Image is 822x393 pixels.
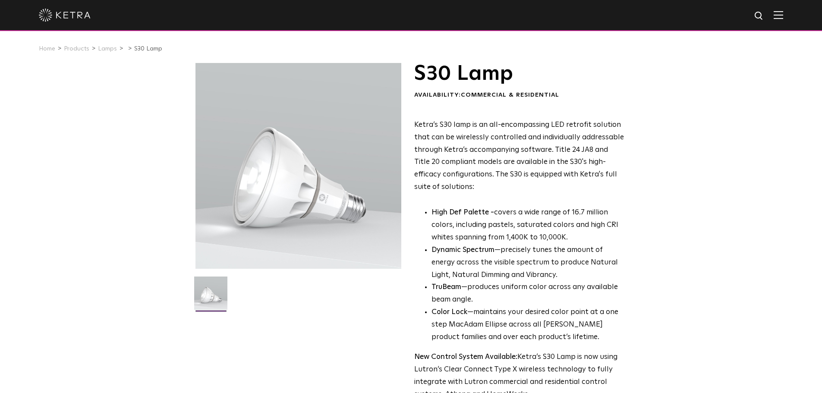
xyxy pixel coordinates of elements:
[134,46,162,52] a: S30 Lamp
[39,9,91,22] img: ketra-logo-2019-white
[431,207,624,244] p: covers a wide range of 16.7 million colors, including pastels, saturated colors and high CRI whit...
[431,246,494,254] strong: Dynamic Spectrum
[431,308,467,316] strong: Color Lock
[774,11,783,19] img: Hamburger%20Nav.svg
[194,277,227,316] img: S30-Lamp-Edison-2021-Web-Square
[64,46,89,52] a: Products
[431,306,624,344] li: —maintains your desired color point at a one step MacAdam Ellipse across all [PERSON_NAME] produc...
[414,63,624,85] h1: S30 Lamp
[431,283,461,291] strong: TruBeam
[414,353,517,361] strong: New Control System Available:
[414,91,624,100] div: Availability:
[754,11,765,22] img: search icon
[98,46,117,52] a: Lamps
[431,244,624,282] li: —precisely tunes the amount of energy across the visible spectrum to produce Natural Light, Natur...
[39,46,55,52] a: Home
[414,121,624,191] span: Ketra’s S30 lamp is an all-encompassing LED retrofit solution that can be wirelessly controlled a...
[431,281,624,306] li: —produces uniform color across any available beam angle.
[431,209,494,216] strong: High Def Palette -
[461,92,559,98] span: Commercial & Residential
